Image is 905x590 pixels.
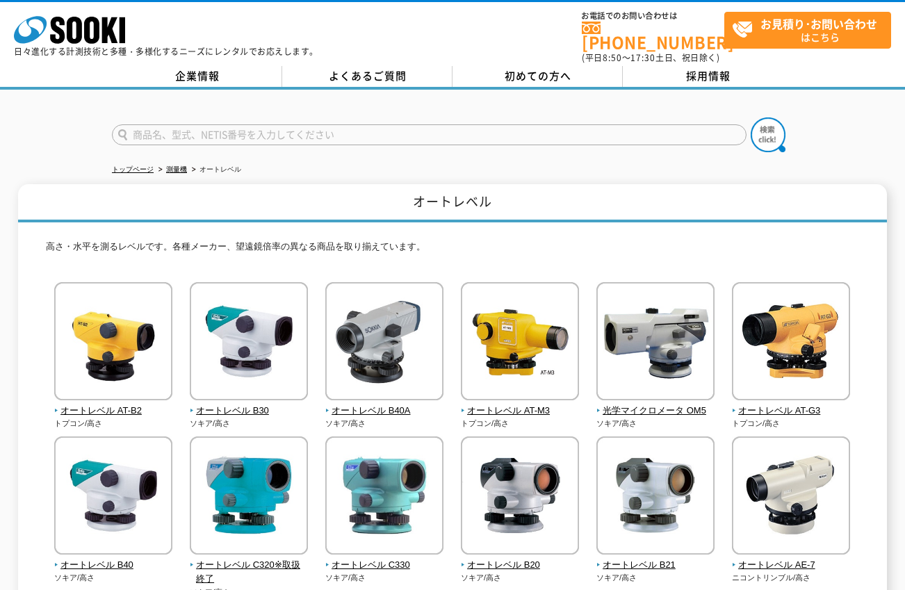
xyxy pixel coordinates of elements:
strong: お見積り･お問い合わせ [760,15,877,32]
img: オートレベル C330 [325,436,443,558]
span: (平日 ～ 土日、祝日除く) [582,51,719,64]
a: オートレベル B20 [461,545,580,573]
p: ニコントリンブル/高さ [732,572,851,584]
a: オートレベル B40A [325,391,444,418]
p: ソキア/高さ [461,572,580,584]
a: オートレベル B40 [54,545,173,573]
a: よくあるご質問 [282,66,452,87]
img: オートレベル AT-B2 [54,282,172,404]
p: ソキア/高さ [596,418,715,429]
a: オートレベル B30 [190,391,309,418]
span: オートレベル AT-B2 [54,404,173,418]
a: オートレベル AT-G3 [732,391,851,418]
p: トプコン/高さ [54,418,173,429]
img: 光学マイクロメータ OM5 [596,282,715,404]
img: オートレベル C320※取扱終了 [190,436,308,558]
a: 初めての方へ [452,66,623,87]
a: オートレベル B21 [596,545,715,573]
img: オートレベル B21 [596,436,715,558]
p: トプコン/高さ [732,418,851,429]
a: オートレベル C330 [325,545,444,573]
span: 光学マイクロメータ OM5 [596,404,715,418]
span: オートレベル B20 [461,558,580,573]
img: オートレベル AE-7 [732,436,850,558]
h1: オートレベル [18,184,887,222]
span: はこちら [732,13,890,47]
p: 日々進化する計測技術と多種・多様化するニーズにレンタルでお応えします。 [14,47,318,56]
span: オートレベル C320※取扱終了 [190,558,309,587]
a: 企業情報 [112,66,282,87]
p: トプコン/高さ [461,418,580,429]
span: 17:30 [630,51,655,64]
span: オートレベル B40A [325,404,444,418]
img: オートレベル AT-M3 [461,282,579,404]
p: ソキア/高さ [325,418,444,429]
span: 初めての方へ [505,68,571,83]
img: オートレベル B20 [461,436,579,558]
span: オートレベル B21 [596,558,715,573]
span: オートレベル C330 [325,558,444,573]
a: [PHONE_NUMBER] [582,22,724,50]
a: 光学マイクロメータ OM5 [596,391,715,418]
img: オートレベル B40A [325,282,443,404]
p: ソキア/高さ [190,418,309,429]
input: 商品名、型式、NETIS番号を入力してください [112,124,747,145]
span: 8:50 [603,51,622,64]
img: オートレベル B30 [190,282,308,404]
li: オートレベル [189,163,241,177]
span: オートレベル B30 [190,404,309,418]
a: オートレベル AT-B2 [54,391,173,418]
img: btn_search.png [751,117,785,152]
span: オートレベル AT-M3 [461,404,580,418]
img: オートレベル B40 [54,436,172,558]
p: ソキア/高さ [596,572,715,584]
p: 高さ・水平を測るレベルです。各種メーカー、望遠鏡倍率の異なる商品を取り揃えています。 [46,240,859,261]
a: オートレベル AT-M3 [461,391,580,418]
a: 測量機 [166,165,187,173]
span: オートレベル AE-7 [732,558,851,573]
span: オートレベル AT-G3 [732,404,851,418]
a: 採用情報 [623,66,793,87]
a: お見積り･お問い合わせはこちら [724,12,891,49]
span: オートレベル B40 [54,558,173,573]
p: ソキア/高さ [325,572,444,584]
img: オートレベル AT-G3 [732,282,850,404]
a: トップページ [112,165,154,173]
span: お電話でのお問い合わせは [582,12,724,20]
p: ソキア/高さ [54,572,173,584]
a: オートレベル C320※取扱終了 [190,545,309,587]
a: オートレベル AE-7 [732,545,851,573]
